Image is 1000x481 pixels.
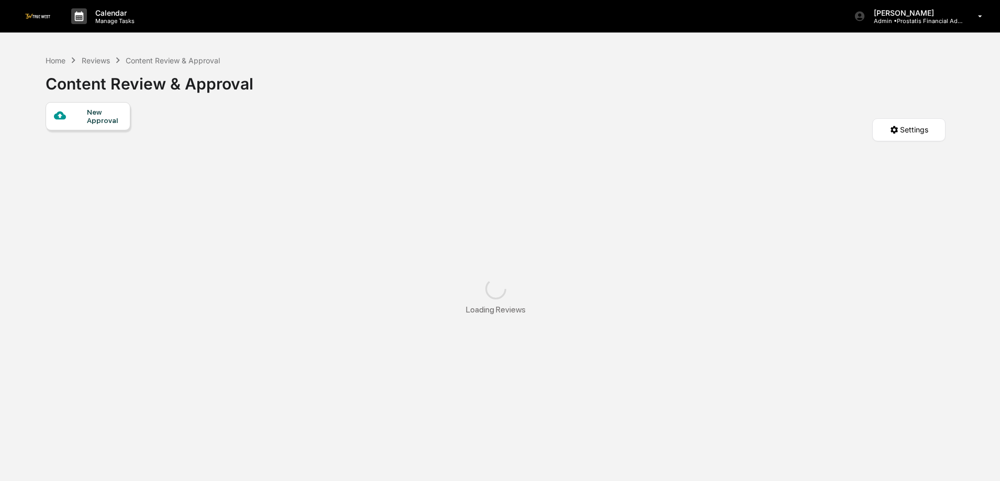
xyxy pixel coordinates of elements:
[872,118,946,141] button: Settings
[46,56,65,65] div: Home
[25,14,50,18] img: logo
[87,8,140,17] p: Calendar
[865,17,963,25] p: Admin • Prostatis Financial Advisors
[865,8,963,17] p: [PERSON_NAME]
[87,17,140,25] p: Manage Tasks
[82,56,110,65] div: Reviews
[126,56,220,65] div: Content Review & Approval
[466,305,526,315] div: Loading Reviews
[46,66,253,93] div: Content Review & Approval
[87,108,122,125] div: New Approval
